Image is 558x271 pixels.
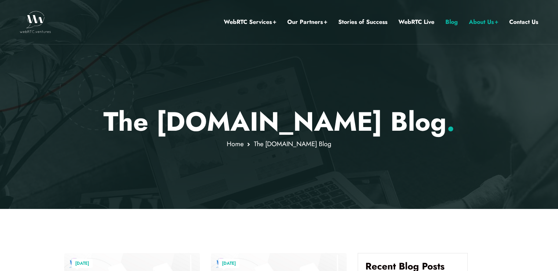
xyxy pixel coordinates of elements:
a: [DATE] [218,259,240,268]
a: Blog [445,17,458,27]
p: The [DOMAIN_NAME] Blog [64,106,494,137]
span: The [DOMAIN_NAME] Blog [254,139,331,149]
a: About Us [469,17,498,27]
a: Our Partners [287,17,327,27]
a: Stories of Success [338,17,387,27]
img: WebRTC.ventures [20,11,51,33]
a: WebRTC Services [224,17,276,27]
a: WebRTC Live [398,17,434,27]
span: . [446,102,455,141]
a: Home [227,139,244,149]
a: [DATE] [72,259,93,268]
a: Contact Us [509,17,538,27]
